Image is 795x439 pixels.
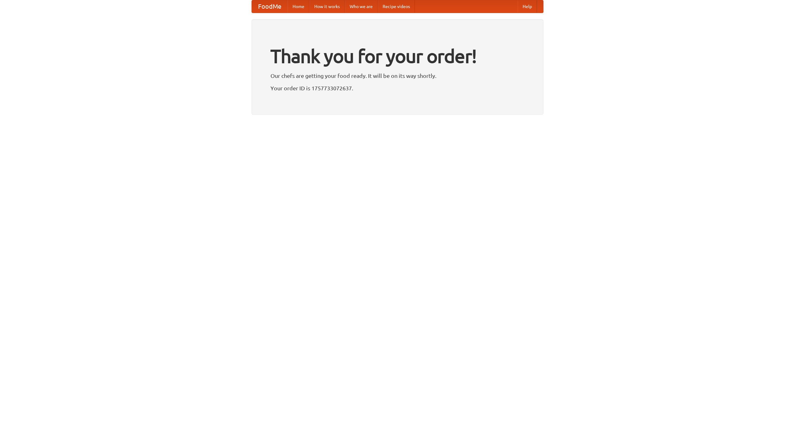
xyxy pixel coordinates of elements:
p: Your order ID is 1757733072637. [270,83,525,93]
a: Who we are [345,0,378,13]
a: Recipe videos [378,0,415,13]
a: Home [288,0,309,13]
h1: Thank you for your order! [270,41,525,71]
a: Help [518,0,537,13]
p: Our chefs are getting your food ready. It will be on its way shortly. [270,71,525,80]
a: How it works [309,0,345,13]
a: FoodMe [252,0,288,13]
